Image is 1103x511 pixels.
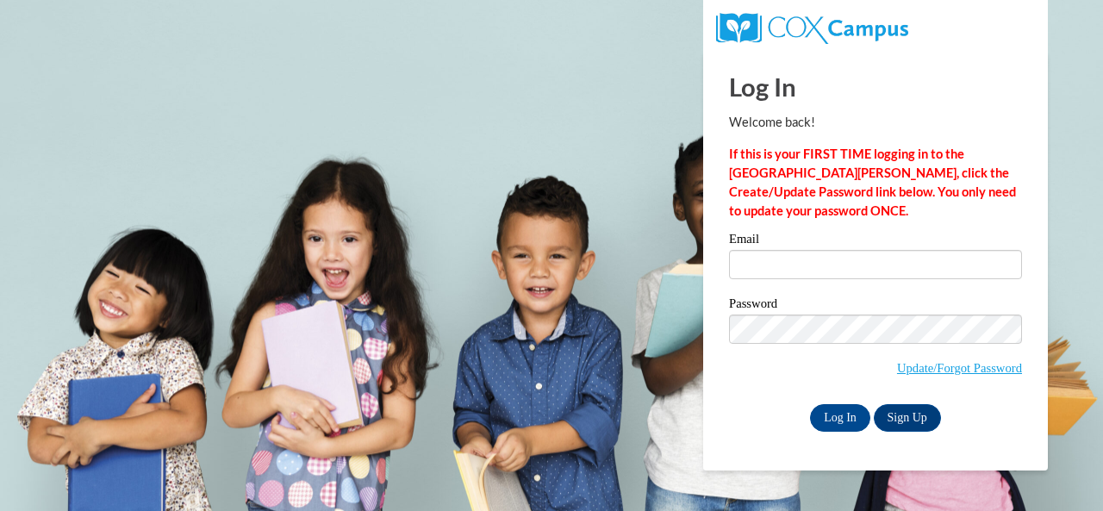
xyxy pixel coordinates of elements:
a: COX Campus [716,20,908,34]
a: Update/Forgot Password [897,361,1022,375]
input: Log In [810,404,870,432]
p: Welcome back! [729,113,1022,132]
a: Sign Up [874,404,941,432]
label: Email [729,233,1022,250]
img: COX Campus [716,13,908,44]
strong: If this is your FIRST TIME logging in to the [GEOGRAPHIC_DATA][PERSON_NAME], click the Create/Upd... [729,146,1016,218]
label: Password [729,297,1022,315]
h1: Log In [729,69,1022,104]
